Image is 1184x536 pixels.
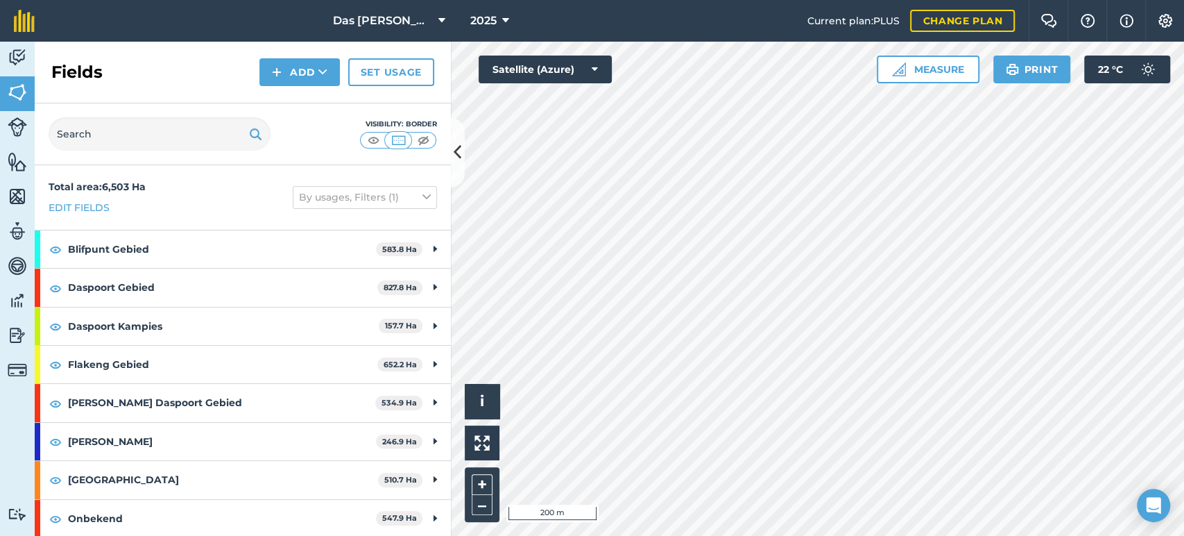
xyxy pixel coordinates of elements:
img: svg+xml;base64,PHN2ZyB4bWxucz0iaHR0cDovL3d3dy53My5vcmcvMjAwMC9zdmciIHdpZHRoPSIxOCIgaGVpZ2h0PSIyNC... [49,433,62,450]
button: By usages, Filters (1) [293,186,437,208]
button: Add [259,58,340,86]
img: Two speech bubbles overlapping with the left bubble in the forefront [1040,14,1057,28]
div: Open Intercom Messenger [1137,489,1170,522]
img: svg+xml;base64,PD94bWwgdmVyc2lvbj0iMS4wIiBlbmNvZGluZz0idXRmLTgiPz4KPCEtLSBHZW5lcmF0b3I6IEFkb2JlIE... [8,221,27,242]
img: svg+xml;base64,PHN2ZyB4bWxucz0iaHR0cDovL3d3dy53My5vcmcvMjAwMC9zdmciIHdpZHRoPSI1NiIgaGVpZ2h0PSI2MC... [8,186,27,207]
strong: 534.9 Ha [381,398,417,408]
img: svg+xml;base64,PHN2ZyB4bWxucz0iaHR0cDovL3d3dy53My5vcmcvMjAwMC9zdmciIHdpZHRoPSI1MCIgaGVpZ2h0PSI0MC... [390,133,407,147]
span: 2025 [470,12,497,29]
button: Print [993,56,1071,83]
img: A cog icon [1157,14,1174,28]
img: svg+xml;base64,PD94bWwgdmVyc2lvbj0iMS4wIiBlbmNvZGluZz0idXRmLTgiPz4KPCEtLSBHZW5lcmF0b3I6IEFkb2JlIE... [8,47,27,68]
img: svg+xml;base64,PHN2ZyB4bWxucz0iaHR0cDovL3d3dy53My5vcmcvMjAwMC9zdmciIHdpZHRoPSI1MCIgaGVpZ2h0PSI0MC... [365,133,382,147]
img: fieldmargin Logo [14,10,35,32]
span: 22 ° C [1098,56,1123,83]
a: Change plan [910,10,1015,32]
img: svg+xml;base64,PHN2ZyB4bWxucz0iaHR0cDovL3d3dy53My5vcmcvMjAwMC9zdmciIHdpZHRoPSIxOCIgaGVpZ2h0PSIyNC... [49,280,62,296]
img: svg+xml;base64,PHN2ZyB4bWxucz0iaHR0cDovL3d3dy53My5vcmcvMjAwMC9zdmciIHdpZHRoPSIxOCIgaGVpZ2h0PSIyNC... [49,395,62,412]
h2: Fields [51,61,103,83]
div: [PERSON_NAME]246.9 Ha [35,423,451,460]
div: [PERSON_NAME] Daspoort Gebied534.9 Ha [35,384,451,421]
div: Blifpunt Gebied583.8 Ha [35,231,451,268]
a: Set usage [348,58,434,86]
img: svg+xml;base64,PHN2ZyB4bWxucz0iaHR0cDovL3d3dy53My5vcmcvMjAwMC9zdmciIHdpZHRoPSIxNCIgaGVpZ2h0PSIyNC... [272,64,282,81]
strong: Flakeng Gebied [68,346,377,383]
button: Measure [877,56,979,83]
img: Four arrows, one pointing top left, one top right, one bottom right and the last bottom left [474,435,490,451]
strong: Blifpunt Gebied [68,231,376,268]
strong: Total area : 6,503 Ha [49,181,146,193]
button: i [465,384,499,419]
button: Satellite (Azure) [479,56,612,83]
img: svg+xml;base64,PHN2ZyB4bWxucz0iaHR0cDovL3d3dy53My5vcmcvMjAwMC9zdmciIHdpZHRoPSIxNyIgaGVpZ2h0PSIxNy... [1119,12,1133,29]
img: svg+xml;base64,PHN2ZyB4bWxucz0iaHR0cDovL3d3dy53My5vcmcvMjAwMC9zdmciIHdpZHRoPSIxOCIgaGVpZ2h0PSIyNC... [49,241,62,258]
strong: [PERSON_NAME] Daspoort Gebied [68,384,375,421]
img: svg+xml;base64,PD94bWwgdmVyc2lvbj0iMS4wIiBlbmNvZGluZz0idXRmLTgiPz4KPCEtLSBHZW5lcmF0b3I6IEFkb2JlIE... [1134,56,1162,83]
strong: [GEOGRAPHIC_DATA] [68,461,378,499]
div: Daspoort Kampies157.7 Ha [35,308,451,345]
strong: 246.9 Ha [382,437,417,446]
strong: 157.7 Ha [385,321,417,330]
img: A question mark icon [1079,14,1096,28]
strong: 547.9 Ha [382,513,417,523]
span: Current plan : PLUS [807,13,899,28]
input: Search [49,117,271,151]
img: svg+xml;base64,PD94bWwgdmVyc2lvbj0iMS4wIiBlbmNvZGluZz0idXRmLTgiPz4KPCEtLSBHZW5lcmF0b3I6IEFkb2JlIE... [8,256,27,276]
img: svg+xml;base64,PHN2ZyB4bWxucz0iaHR0cDovL3d3dy53My5vcmcvMjAwMC9zdmciIHdpZHRoPSIxOCIgaGVpZ2h0PSIyNC... [49,510,62,527]
button: – [472,495,492,515]
img: svg+xml;base64,PHN2ZyB4bWxucz0iaHR0cDovL3d3dy53My5vcmcvMjAwMC9zdmciIHdpZHRoPSIxOSIgaGVpZ2h0PSIyNC... [1006,61,1019,78]
span: Das [PERSON_NAME] [333,12,433,29]
a: Edit fields [49,200,110,215]
img: svg+xml;base64,PD94bWwgdmVyc2lvbj0iMS4wIiBlbmNvZGluZz0idXRmLTgiPz4KPCEtLSBHZW5lcmF0b3I6IEFkb2JlIE... [8,290,27,311]
img: svg+xml;base64,PHN2ZyB4bWxucz0iaHR0cDovL3d3dy53My5vcmcvMjAwMC9zdmciIHdpZHRoPSI1MCIgaGVpZ2h0PSI0MC... [415,133,432,147]
img: svg+xml;base64,PD94bWwgdmVyc2lvbj0iMS4wIiBlbmNvZGluZz0idXRmLTgiPz4KPCEtLSBHZW5lcmF0b3I6IEFkb2JlIE... [8,508,27,521]
img: svg+xml;base64,PHN2ZyB4bWxucz0iaHR0cDovL3d3dy53My5vcmcvMjAwMC9zdmciIHdpZHRoPSI1NiIgaGVpZ2h0PSI2MC... [8,151,27,172]
div: [GEOGRAPHIC_DATA]510.7 Ha [35,461,451,499]
img: svg+xml;base64,PD94bWwgdmVyc2lvbj0iMS4wIiBlbmNvZGluZz0idXRmLTgiPz4KPCEtLSBHZW5lcmF0b3I6IEFkb2JlIE... [8,325,27,346]
div: Flakeng Gebied652.2 Ha [35,346,451,383]
button: 22 °C [1084,56,1170,83]
div: Visibility: Border [359,119,437,130]
img: svg+xml;base64,PD94bWwgdmVyc2lvbj0iMS4wIiBlbmNvZGluZz0idXRmLTgiPz4KPCEtLSBHZW5lcmF0b3I6IEFkb2JlIE... [8,360,27,380]
strong: [PERSON_NAME] [68,423,376,460]
strong: 827.8 Ha [384,283,417,292]
img: svg+xml;base64,PHN2ZyB4bWxucz0iaHR0cDovL3d3dy53My5vcmcvMjAwMC9zdmciIHdpZHRoPSIxOCIgaGVpZ2h0PSIyNC... [49,356,62,373]
img: Ruler icon [892,62,906,76]
strong: 510.7 Ha [384,475,417,485]
strong: Daspoort Gebied [68,269,377,306]
strong: Daspoort Kampies [68,308,379,345]
button: + [472,474,492,495]
span: i [480,392,484,410]
img: svg+xml;base64,PHN2ZyB4bWxucz0iaHR0cDovL3d3dy53My5vcmcvMjAwMC9zdmciIHdpZHRoPSIxOCIgaGVpZ2h0PSIyNC... [49,318,62,335]
div: Daspoort Gebied827.8 Ha [35,269,451,306]
img: svg+xml;base64,PD94bWwgdmVyc2lvbj0iMS4wIiBlbmNvZGluZz0idXRmLTgiPz4KPCEtLSBHZW5lcmF0b3I6IEFkb2JlIE... [8,117,27,137]
img: svg+xml;base64,PHN2ZyB4bWxucz0iaHR0cDovL3d3dy53My5vcmcvMjAwMC9zdmciIHdpZHRoPSI1NiIgaGVpZ2h0PSI2MC... [8,82,27,103]
img: svg+xml;base64,PHN2ZyB4bWxucz0iaHR0cDovL3d3dy53My5vcmcvMjAwMC9zdmciIHdpZHRoPSIxOCIgaGVpZ2h0PSIyNC... [49,471,62,488]
img: svg+xml;base64,PHN2ZyB4bWxucz0iaHR0cDovL3d3dy53My5vcmcvMjAwMC9zdmciIHdpZHRoPSIxOSIgaGVpZ2h0PSIyNC... [249,126,262,142]
strong: 652.2 Ha [384,360,417,369]
strong: 583.8 Ha [382,244,417,254]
